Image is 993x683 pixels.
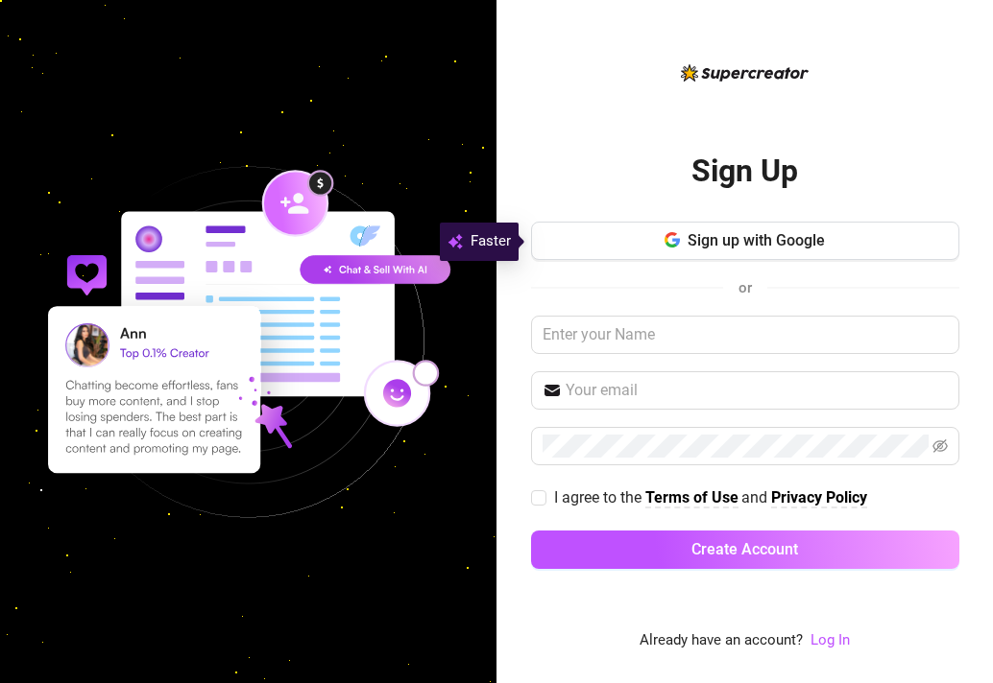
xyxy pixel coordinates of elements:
[811,631,850,648] a: Log In
[566,379,948,402] input: Your email
[741,488,771,506] span: and
[681,64,809,82] img: logo-BBDzfeDw.svg
[691,540,798,558] span: Create Account
[691,152,798,191] h2: Sign Up
[531,316,959,354] input: Enter your Name
[688,231,825,249] span: Sign up with Google
[531,530,959,569] button: Create Account
[771,488,867,506] strong: Privacy Policy
[771,488,867,508] a: Privacy Policy
[811,629,850,652] a: Log In
[932,438,948,454] span: eye-invisible
[531,222,959,260] button: Sign up with Google
[739,279,752,296] span: or
[645,488,739,508] a: Terms of Use
[448,230,463,253] img: svg%3e
[640,629,803,652] span: Already have an account?
[554,488,645,506] span: I agree to the
[471,230,511,253] span: Faster
[645,488,739,506] strong: Terms of Use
